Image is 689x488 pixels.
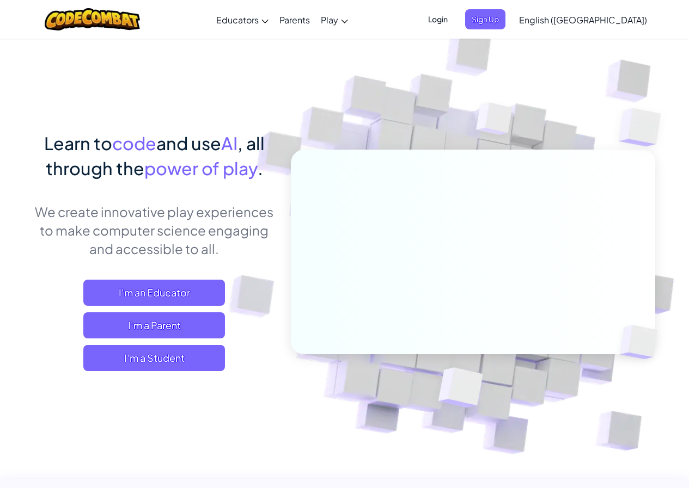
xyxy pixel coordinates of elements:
[411,344,509,435] img: Overlap cubes
[465,9,505,29] button: Sign Up
[422,9,454,29] button: Login
[83,312,225,338] a: I'm a Parent
[112,132,156,154] span: code
[83,345,225,371] button: I'm a Student
[315,5,353,34] a: Play
[156,132,221,154] span: and use
[211,5,274,34] a: Educators
[274,5,315,34] a: Parents
[514,5,653,34] a: English ([GEOGRAPHIC_DATA])
[321,14,338,26] span: Play
[44,132,112,154] span: Learn to
[519,14,647,26] span: English ([GEOGRAPHIC_DATA])
[216,14,259,26] span: Educators
[144,157,258,179] span: power of play
[221,132,237,154] span: AI
[258,157,263,179] span: .
[83,280,225,306] a: I'm an Educator
[601,302,683,382] img: Overlap cubes
[45,8,140,30] img: CodeCombat logo
[455,81,534,162] img: Overlap cubes
[34,202,275,258] p: We create innovative play experiences to make computer science engaging and accessible to all.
